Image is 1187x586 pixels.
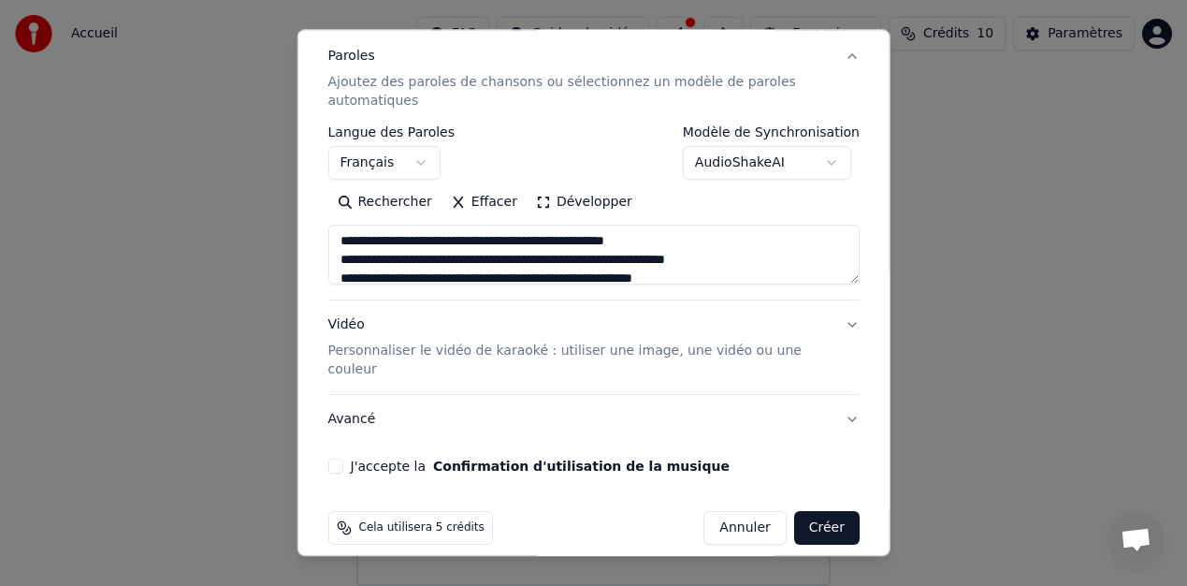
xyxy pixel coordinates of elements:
[327,300,860,394] button: VidéoPersonnaliser le vidéo de karaoké : utiliser une image, une vidéo ou une couleur
[327,125,455,139] label: Langue des Paroles
[794,511,860,545] button: Créer
[327,47,374,66] div: Paroles
[327,73,830,110] p: Ajoutez des paroles de chansons ou sélectionnez un modèle de paroles automatiques
[358,520,484,535] span: Cela utilisera 5 crédits
[703,511,786,545] button: Annuler
[683,125,860,139] label: Modèle de Synchronisation
[350,460,729,473] label: J'accepte la
[433,460,730,473] button: J'accepte la
[327,125,860,300] div: ParolesAjoutez des paroles de chansons ou sélectionnez un modèle de paroles automatiques
[327,395,860,444] button: Avancé
[527,187,642,217] button: Développer
[327,187,441,217] button: Rechercher
[442,187,527,217] button: Effacer
[327,342,830,379] p: Personnaliser le vidéo de karaoké : utiliser une image, une vidéo ou une couleur
[327,315,830,379] div: Vidéo
[327,32,860,125] button: ParolesAjoutez des paroles de chansons ou sélectionnez un modèle de paroles automatiques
